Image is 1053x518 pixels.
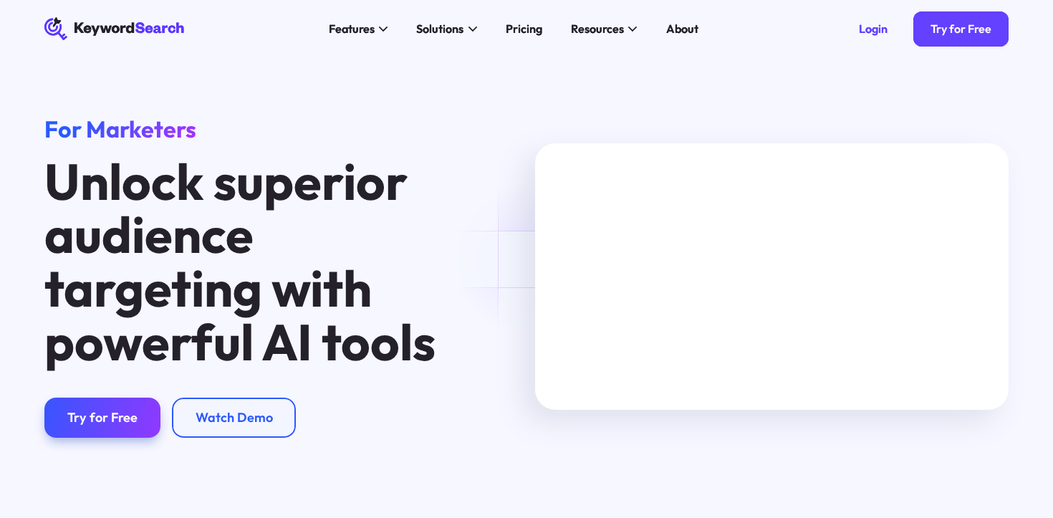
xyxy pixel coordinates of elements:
[416,20,463,37] div: Solutions
[196,410,273,426] div: Watch Demo
[931,21,991,36] div: Try for Free
[571,20,624,37] div: Resources
[44,155,461,369] h1: Unlock superior audience targeting with powerful AI tools
[666,20,698,37] div: About
[44,398,161,438] a: Try for Free
[329,20,375,37] div: Features
[913,11,1009,46] a: Try for Free
[658,17,707,40] a: About
[841,11,904,46] a: Login
[535,143,1009,410] iframe: KeywordSearch Homepage Welcome
[497,17,551,40] a: Pricing
[67,410,138,426] div: Try for Free
[506,20,542,37] div: Pricing
[44,115,196,143] span: For Marketers
[859,21,888,36] div: Login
